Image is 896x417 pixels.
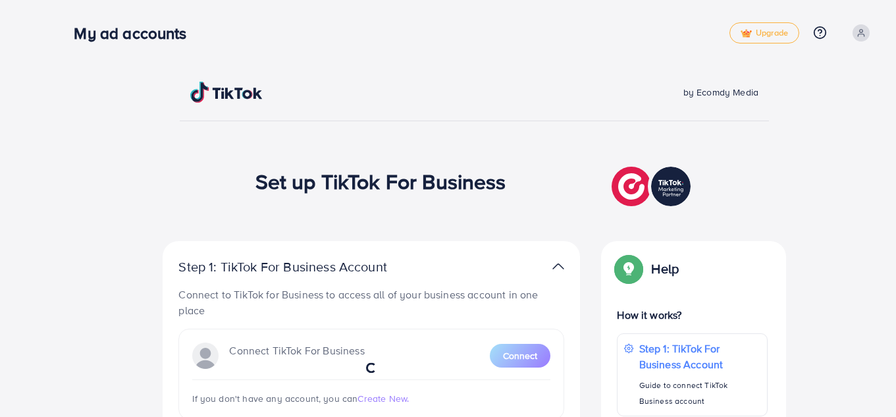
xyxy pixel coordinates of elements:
[639,377,760,409] p: Guide to connect TikTok Business account
[741,29,752,38] img: tick
[552,257,564,276] img: TikTok partner
[255,169,506,194] h1: Set up TikTok For Business
[190,82,263,103] img: TikTok
[741,28,788,38] span: Upgrade
[612,163,694,209] img: TikTok partner
[74,24,197,43] h3: My ad accounts
[651,261,679,277] p: Help
[683,86,758,99] span: by Ecomdy Media
[617,257,641,281] img: Popup guide
[178,259,429,275] p: Step 1: TikTok For Business Account
[639,341,760,372] p: Step 1: TikTok For Business Account
[617,307,767,323] p: How it works?
[729,22,799,43] a: tickUpgrade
